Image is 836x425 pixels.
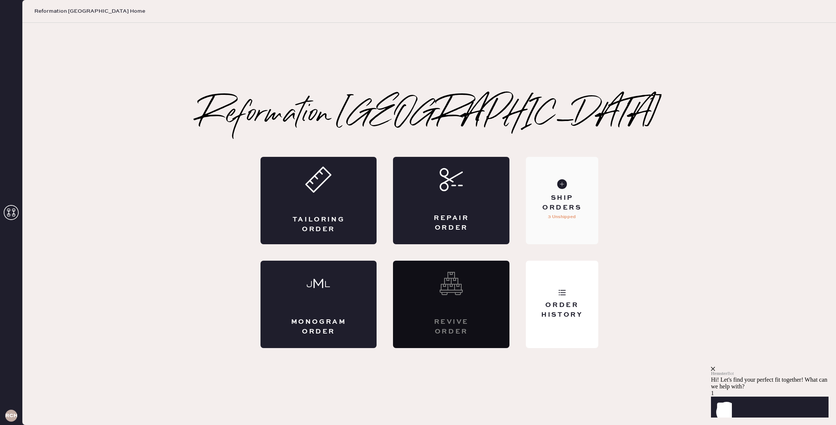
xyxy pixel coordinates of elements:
div: Order History [532,301,592,319]
h3: RCHA [5,413,17,418]
div: Monogram Order [290,317,347,336]
div: Revive order [423,317,480,336]
p: 3 Unshipped [548,212,576,221]
div: Interested? Contact us at care@hemster.co [393,261,509,348]
div: Repair Order [423,214,480,232]
span: Reformation [GEOGRAPHIC_DATA] Home [34,7,145,15]
iframe: Front Chat [711,321,834,424]
div: Ship Orders [532,193,592,212]
div: Tailoring Order [290,215,347,234]
h2: Reformation [GEOGRAPHIC_DATA] [199,100,660,130]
